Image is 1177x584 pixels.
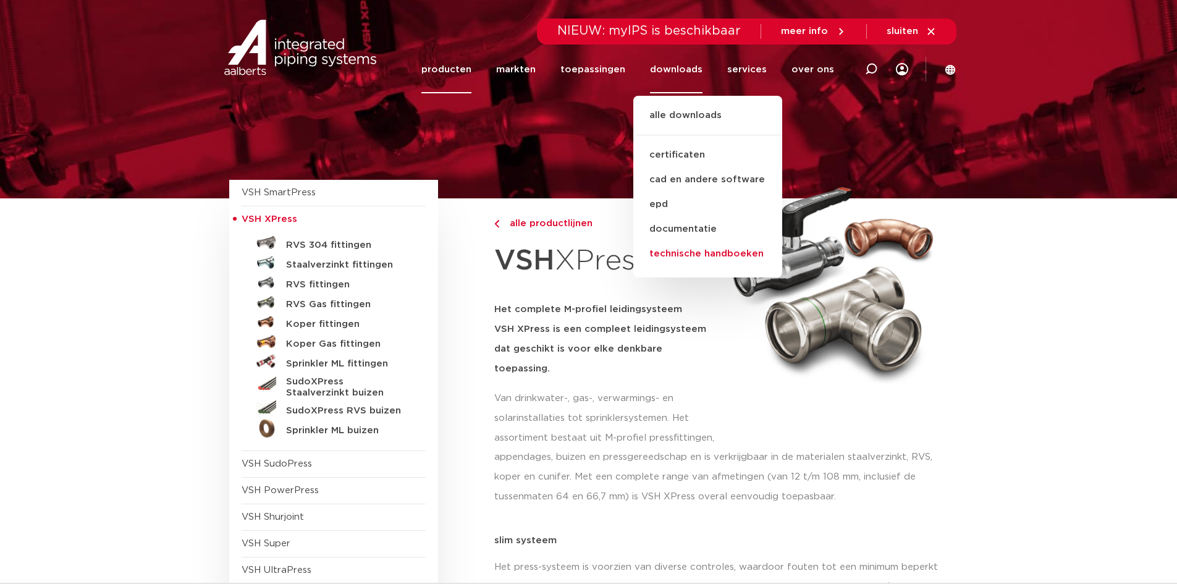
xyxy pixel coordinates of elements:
[286,260,408,271] h5: Staalverzinkt fittingen
[494,247,555,275] strong: VSH
[242,399,426,418] a: SudoXPress RVS buizen
[421,46,471,93] a: producten
[286,358,408,370] h5: Sprinkler ML fittingen
[560,46,625,93] a: toepassingen
[496,46,536,93] a: markten
[286,279,408,290] h5: RVS fittingen
[781,26,846,37] a: meer info
[242,459,312,468] a: VSH SudoPress
[781,27,828,36] span: meer info
[242,486,319,495] a: VSH PowerPress
[242,418,426,438] a: Sprinkler ML buizen
[242,565,311,575] a: VSH UltraPress
[242,233,426,253] a: RVS 304 fittingen
[421,46,834,93] nav: Menu
[242,214,297,224] span: VSH XPress
[494,300,718,379] h5: Het complete M-profiel leidingsysteem VSH XPress is een compleet leidingsysteem dat geschikt is v...
[286,240,408,251] h5: RVS 304 fittingen
[887,26,937,37] a: sluiten
[242,512,304,522] a: VSH Shurjoint
[242,371,426,399] a: SudoXPress Staalverzinkt buizen
[887,27,918,36] span: sluiten
[502,219,593,228] span: alle productlijnen
[242,188,316,197] a: VSH SmartPress
[286,319,408,330] h5: Koper fittingen
[791,46,834,93] a: over ons
[242,352,426,371] a: Sprinkler ML fittingen
[286,405,408,417] h5: SudoXPress RVS buizen
[242,332,426,352] a: Koper Gas fittingen
[633,192,782,217] a: epd
[242,292,426,312] a: RVS Gas fittingen
[242,312,426,332] a: Koper fittingen
[494,447,948,507] p: appendages, buizen en pressgereedschap en is verkrijgbaar in de materialen staalverzinkt, RVS, ko...
[650,46,702,93] a: downloads
[286,425,408,436] h5: Sprinkler ML buizen
[286,299,408,310] h5: RVS Gas fittingen
[633,143,782,167] a: certificaten
[242,253,426,273] a: Staalverzinkt fittingen
[727,46,767,93] a: services
[494,220,499,228] img: chevron-right.svg
[286,376,408,399] h5: SudoXPress Staalverzinkt buizen
[494,536,948,545] p: slim systeem
[494,216,718,231] a: alle productlijnen
[633,242,782,266] a: technische handboeken
[633,217,782,242] a: documentatie
[242,539,290,548] a: VSH Super
[286,339,408,350] h5: Koper Gas fittingen
[494,237,718,285] h1: XPress
[494,389,718,448] p: Van drinkwater-, gas-, verwarmings- en solarinstallaties tot sprinklersystemen. Het assortiment b...
[633,108,782,135] a: alle downloads
[557,25,741,37] span: NIEUW: myIPS is beschikbaar
[633,167,782,192] a: cad en andere software
[242,273,426,292] a: RVS fittingen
